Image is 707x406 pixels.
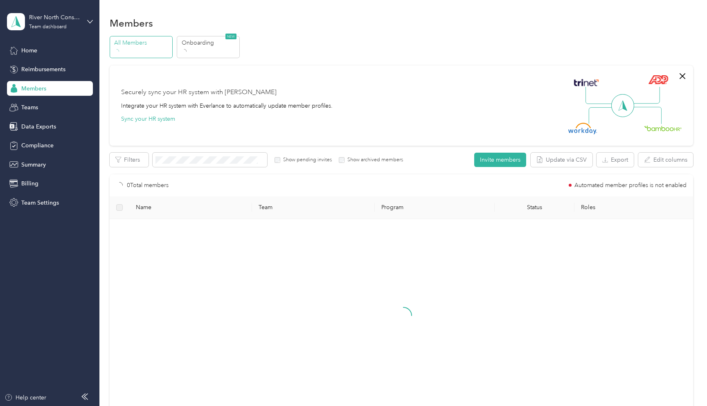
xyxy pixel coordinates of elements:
[21,160,46,169] span: Summary
[495,196,574,219] th: Status
[568,123,597,134] img: Workday
[21,103,38,112] span: Teams
[531,153,592,167] button: Update via CSV
[121,101,333,110] div: Integrate your HR system with Everlance to automatically update member profiles.
[5,393,46,402] button: Help center
[136,204,245,211] span: Name
[114,38,170,47] p: All Members
[633,107,662,124] img: Line Right Down
[375,196,495,219] th: Program
[29,13,80,22] div: River North Construction Company
[631,87,660,104] img: Line Right Up
[572,77,601,88] img: Trinet
[21,198,59,207] span: Team Settings
[585,87,614,104] img: Line Left Up
[21,84,46,93] span: Members
[648,75,668,84] img: ADP
[121,88,277,97] div: Securely sync your HR system with [PERSON_NAME]
[644,125,682,131] img: BambooHR
[225,34,236,39] span: NEW
[280,156,332,164] label: Show pending invites
[252,196,375,219] th: Team
[574,183,687,188] span: Automated member profiles is not enabled
[344,156,403,164] label: Show archived members
[588,107,617,124] img: Line Left Down
[474,153,526,167] button: Invite members
[182,38,237,47] p: Onboarding
[21,122,56,131] span: Data Exports
[21,179,38,188] span: Billing
[638,153,693,167] button: Edit columns
[574,196,697,219] th: Roles
[21,141,54,150] span: Compliance
[129,196,252,219] th: Name
[121,115,175,123] button: Sync your HR system
[661,360,707,406] iframe: Everlance-gr Chat Button Frame
[127,181,169,190] p: 0 Total members
[110,19,153,27] h1: Members
[21,65,65,74] span: Reimbursements
[110,153,149,167] button: Filters
[21,46,37,55] span: Home
[597,153,634,167] button: Export
[29,25,67,29] div: Team dashboard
